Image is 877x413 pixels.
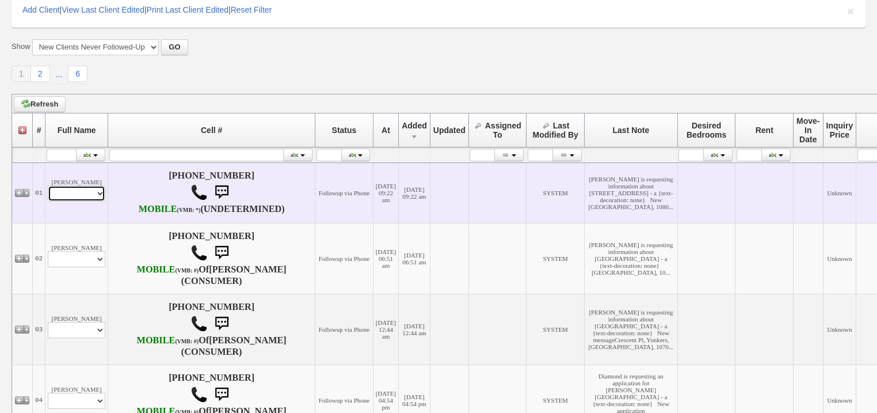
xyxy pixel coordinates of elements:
[210,241,233,264] img: sms.png
[210,181,233,204] img: sms.png
[826,121,853,139] span: Inquiry Price
[373,294,398,365] td: [DATE] 12:44 am
[823,294,856,365] td: Unknown
[14,96,66,112] a: Refresh
[190,184,208,201] img: call.png
[50,67,68,82] a: ...
[12,66,31,82] a: 1
[585,223,678,294] td: [PERSON_NAME] is requesting information about [GEOGRAPHIC_DATA] - a {text-decoration: none} [GEOG...
[527,294,585,365] td: SYSTEM
[382,126,390,135] span: At
[139,204,201,214] b: Verizon Wireless
[58,126,96,135] span: Full Name
[399,223,430,294] td: [DATE] 06:51 am
[201,126,222,135] span: Cell #
[332,126,357,135] span: Status
[527,223,585,294] td: SYSTEM
[796,116,819,144] span: Move-In Date
[137,264,199,275] b: T-Mobile USA, Inc.
[12,41,30,52] label: Show
[373,162,398,223] td: [DATE] 09:22 am
[45,223,108,294] td: [PERSON_NAME]
[137,335,176,346] font: MOBILE
[485,121,521,139] span: Assigned To
[110,170,312,215] h4: [PHONE_NUMBER] (UNDETERMINED)
[175,267,199,274] font: (VMB: #)
[823,162,856,223] td: Unknown
[399,294,430,365] td: [DATE] 12:44 am
[175,338,199,344] font: (VMB: #)
[137,264,176,275] font: MOBILE
[399,162,430,223] td: [DATE] 09:22 am
[31,66,50,82] a: 2
[137,335,199,346] b: T-Mobile USA, Inc.
[373,223,398,294] td: [DATE] 06:51 am
[33,162,45,223] td: 01
[190,315,208,332] img: call.png
[33,223,45,294] td: 02
[687,121,726,139] span: Desired Bedrooms
[613,126,650,135] span: Last Note
[62,5,144,14] a: View Last Client Edited
[402,121,427,130] span: Added
[210,312,233,335] img: sms.png
[45,294,108,365] td: [PERSON_NAME]
[585,294,678,365] td: [PERSON_NAME] is requesting information about [GEOGRAPHIC_DATA] - a {text-decoration: none} New m...
[139,204,177,214] font: MOBILE
[161,39,188,55] button: GO
[68,66,87,82] a: 6
[45,162,108,223] td: [PERSON_NAME]
[756,126,773,135] span: Rent
[433,126,466,135] span: Updated
[33,113,45,147] th: #
[33,294,45,365] td: 03
[585,162,678,223] td: [PERSON_NAME] is requesting information about [STREET_ADDRESS] - a {text-decoration: none} New [G...
[533,121,578,139] span: Last Modified By
[190,386,208,403] img: call.png
[110,302,312,357] h4: [PHONE_NUMBER] Of (CONSUMER)
[823,223,856,294] td: Unknown
[177,207,201,213] font: (VMB: *)
[315,223,373,294] td: Followup via Phone
[231,5,272,14] a: Reset Filter
[210,383,233,406] img: sms.png
[147,5,228,14] a: Print Last Client Edited
[315,162,373,223] td: Followup via Phone
[22,5,60,14] a: Add Client
[315,294,373,365] td: Followup via Phone
[209,335,287,346] b: [PERSON_NAME]
[190,244,208,262] img: call.png
[209,264,287,275] b: [PERSON_NAME]
[110,231,312,286] h4: [PHONE_NUMBER] Of (CONSUMER)
[527,162,585,223] td: SYSTEM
